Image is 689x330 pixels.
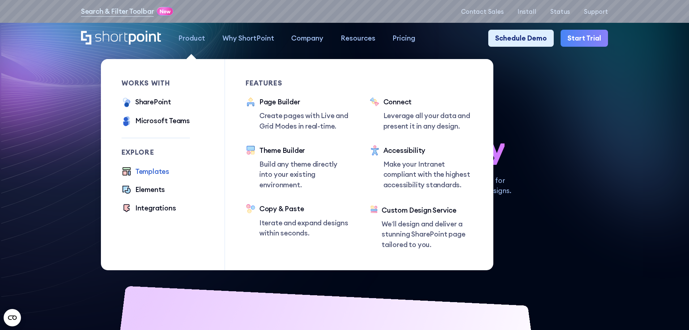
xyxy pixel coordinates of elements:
[559,246,689,330] iframe: Chat Widget
[382,205,473,216] div: Custom Design Service
[382,219,473,250] p: We’ll design and deliver a stunning SharePoint page tailored to you.
[135,166,169,177] div: Templates
[584,8,608,15] a: Support
[122,80,190,87] div: works with
[291,33,323,43] div: Company
[246,80,349,87] div: Features
[383,145,473,156] div: Accessibility
[259,110,349,131] p: Create pages with Live and Grid Modes in real-time.
[122,149,190,156] div: Explore
[135,97,171,107] div: SharePoint
[550,8,570,15] a: Status
[4,309,21,326] button: Open CMP widget
[282,30,332,47] a: Company
[122,97,171,109] a: SharePoint
[461,8,504,15] a: Contact Sales
[135,184,165,195] div: Elements
[259,159,349,190] p: Build any theme directly into your existing environment.
[170,30,214,47] a: Product
[122,166,169,178] a: Templates
[246,204,349,238] a: Copy & PasteIterate and expand designs within seconds.
[81,31,161,46] a: Home
[488,30,554,47] a: Schedule Demo
[384,30,424,47] a: Pricing
[178,33,205,43] div: Product
[81,6,154,17] a: Search & Filter Toolbar
[383,97,473,107] div: Connect
[341,33,375,43] div: Resources
[135,116,190,126] div: Microsoft Teams
[370,205,473,250] a: Custom Design ServiceWe’ll design and deliver a stunning SharePoint page tailored to you.
[214,30,283,47] a: Why ShortPoint
[370,145,473,191] a: AccessibilityMake your Intranet compliant with the highest accessibility standards.
[246,97,349,131] a: Page BuilderCreate pages with Live and Grid Modes in real-time.
[122,184,165,196] a: Elements
[383,159,473,190] p: Make your Intranet compliant with the highest accessibility standards.
[259,218,349,238] p: Iterate and expand designs within seconds.
[259,204,349,214] div: Copy & Paste
[81,97,608,165] h1: SharePoint Design has never been
[246,145,349,190] a: Theme BuilderBuild any theme directly into your existing environment.
[259,145,349,156] div: Theme Builder
[135,203,176,213] div: Integrations
[392,33,415,43] div: Pricing
[122,203,176,214] a: Integrations
[370,97,473,131] a: ConnectLeverage all your data and present it in any design.
[259,97,349,107] div: Page Builder
[122,116,190,128] a: Microsoft Teams
[561,30,608,47] a: Start Trial
[222,33,274,43] div: Why ShortPoint
[383,110,473,131] p: Leverage all your data and present it in any design.
[518,8,536,15] a: Install
[332,30,384,47] a: Resources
